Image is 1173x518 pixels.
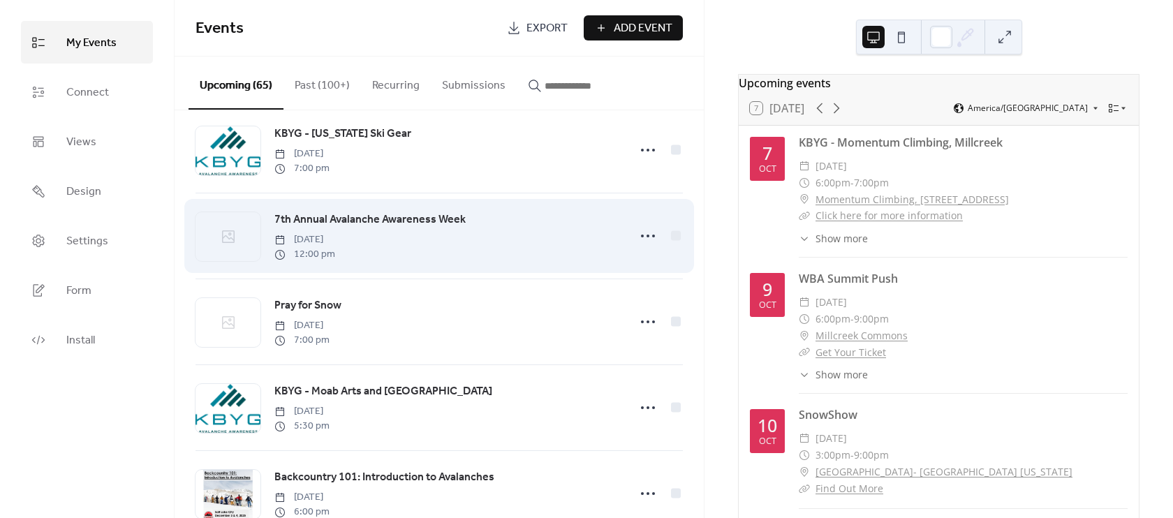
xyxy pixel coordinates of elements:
[816,158,847,175] span: [DATE]
[195,13,244,44] span: Events
[21,269,153,311] a: Form
[274,126,411,142] span: KBYG - [US_STATE] Ski Gear
[759,301,776,310] div: Oct
[614,20,672,37] span: Add Event
[21,21,153,64] a: My Events
[21,71,153,113] a: Connect
[759,437,776,446] div: Oct
[66,181,101,202] span: Design
[274,383,492,401] a: KBYG - Moab Arts and [GEOGRAPHIC_DATA]
[854,447,889,464] span: 9:00pm
[799,175,810,191] div: ​
[274,318,330,333] span: [DATE]
[66,32,117,54] span: My Events
[816,447,850,464] span: 3:00pm
[274,211,466,229] a: 7th Annual Avalanche Awareness Week
[274,297,341,314] span: Pray for Snow
[361,57,431,108] button: Recurring
[799,480,810,497] div: ​
[66,82,109,103] span: Connect
[274,232,335,247] span: [DATE]
[759,165,776,174] div: Oct
[274,125,411,143] a: KBYG - [US_STATE] Ski Gear
[799,327,810,344] div: ​
[799,158,810,175] div: ​
[854,175,889,191] span: 7:00pm
[274,161,330,176] span: 7:00 pm
[799,464,810,480] div: ​
[496,15,578,40] a: Export
[799,294,810,311] div: ​
[816,482,883,495] a: Find Out More
[799,367,868,382] button: ​Show more
[758,417,777,434] div: 10
[431,57,517,108] button: Submissions
[66,230,108,252] span: Settings
[274,468,494,487] a: Backcountry 101: Introduction to Avalanches
[816,209,963,222] a: Click here for more information
[799,135,1003,150] a: KBYG - Momentum Climbing, Millcreek
[274,147,330,161] span: [DATE]
[799,344,810,361] div: ​
[21,219,153,262] a: Settings
[799,191,810,208] div: ​
[816,346,886,359] a: Get Your Ticket
[21,120,153,163] a: Views
[274,212,466,228] span: 7th Annual Avalanche Awareness Week
[799,367,810,382] div: ​
[816,430,847,447] span: [DATE]
[739,75,1139,91] div: Upcoming events
[799,231,810,246] div: ​
[854,311,889,327] span: 9:00pm
[816,231,868,246] span: Show more
[274,404,330,419] span: [DATE]
[274,297,341,315] a: Pray for Snow
[850,311,854,327] span: -
[799,311,810,327] div: ​
[274,469,494,486] span: Backcountry 101: Introduction to Avalanches
[850,447,854,464] span: -
[762,281,772,298] div: 9
[816,311,850,327] span: 6:00pm
[850,175,854,191] span: -
[274,383,492,400] span: KBYG - Moab Arts and [GEOGRAPHIC_DATA]
[799,231,868,246] button: ​Show more
[66,330,95,351] span: Install
[816,175,850,191] span: 6:00pm
[283,57,361,108] button: Past (100+)
[799,271,898,286] a: WBA Summit Push
[816,294,847,311] span: [DATE]
[816,191,1009,208] a: Momentum Climbing, [STREET_ADDRESS]
[66,280,91,302] span: Form
[762,145,772,162] div: 7
[526,20,568,37] span: Export
[816,464,1072,480] a: [GEOGRAPHIC_DATA]- [GEOGRAPHIC_DATA] [US_STATE]
[799,407,857,422] a: SnowShow
[189,57,283,110] button: Upcoming (65)
[816,367,868,382] span: Show more
[66,131,96,153] span: Views
[968,104,1088,112] span: America/[GEOGRAPHIC_DATA]
[21,318,153,361] a: Install
[274,333,330,348] span: 7:00 pm
[799,430,810,447] div: ​
[274,247,335,262] span: 12:00 pm
[799,207,810,224] div: ​
[274,419,330,434] span: 5:30 pm
[799,447,810,464] div: ​
[21,170,153,212] a: Design
[816,327,908,344] a: Millcreek Commons
[584,15,683,40] button: Add Event
[274,490,330,505] span: [DATE]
